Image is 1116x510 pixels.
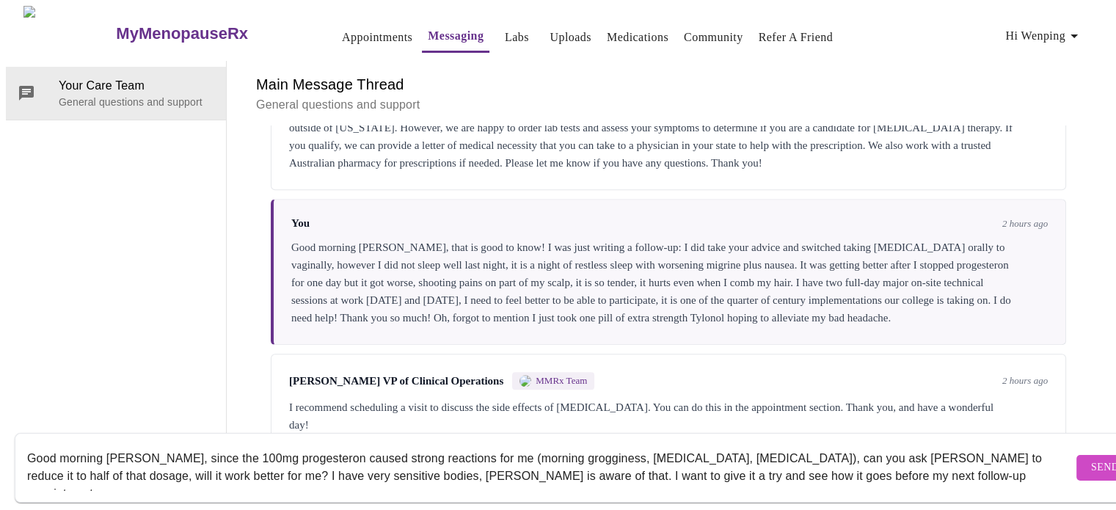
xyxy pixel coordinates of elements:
p: General questions and support [256,96,1081,114]
span: MMRx Team [536,375,587,387]
p: General questions and support [59,95,214,109]
span: You [291,217,310,230]
h6: Main Message Thread [256,73,1081,96]
button: Refer a Friend [753,23,839,52]
a: MyMenopauseRx [114,8,307,59]
a: Labs [505,27,529,48]
a: Appointments [342,27,412,48]
h3: MyMenopauseRx [116,24,248,43]
button: Medications [601,23,674,52]
div: Hi Wenping, Someone from our team will reach out to you soon to schedule a follow-up visit. Unfor... [289,101,1048,172]
div: I recommend scheduling a visit to discuss the side effects of [MEDICAL_DATA]. You can do this in ... [289,398,1048,434]
img: MyMenopauseRx Logo [23,6,114,61]
button: Messaging [422,21,489,53]
span: Your Care Team [59,77,214,95]
a: Uploads [550,27,591,48]
button: Labs [493,23,540,52]
span: 2 hours ago [1002,218,1048,230]
div: Good morning [PERSON_NAME], that is good to know! I was just writing a follow-up: I did take your... [291,238,1048,327]
span: 2 hours ago [1002,375,1048,387]
button: Uploads [544,23,597,52]
button: Appointments [336,23,418,52]
a: Messaging [428,26,484,46]
img: MMRX [519,375,531,387]
textarea: Send a message about your appointment [27,444,1073,491]
a: Medications [607,27,668,48]
button: Community [678,23,749,52]
span: [PERSON_NAME] VP of Clinical Operations [289,375,503,387]
a: Community [684,27,743,48]
div: Your Care TeamGeneral questions and support [6,67,226,120]
button: Hi Wenping [999,21,1089,51]
span: Hi Wenping [1005,26,1083,46]
a: Refer a Friend [759,27,834,48]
